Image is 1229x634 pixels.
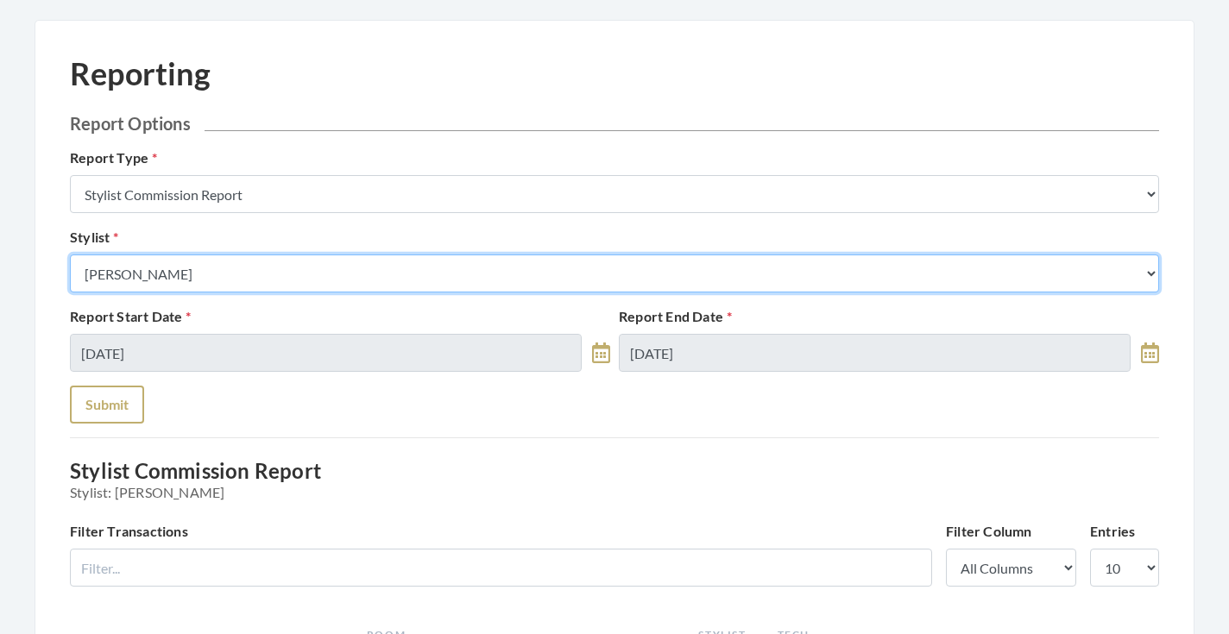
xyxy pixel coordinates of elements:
[1090,521,1135,542] label: Entries
[946,521,1032,542] label: Filter Column
[70,459,1159,500] h3: Stylist Commission Report
[70,521,188,542] label: Filter Transactions
[1141,334,1159,372] a: toggle
[70,227,119,248] label: Stylist
[70,148,157,168] label: Report Type
[70,113,1159,134] h2: Report Options
[619,306,732,327] label: Report End Date
[70,334,582,372] input: Select Date
[592,334,610,372] a: toggle
[70,55,211,92] h1: Reporting
[70,306,192,327] label: Report Start Date
[70,484,1159,500] span: Stylist: [PERSON_NAME]
[619,334,1131,372] input: Select Date
[70,386,144,424] button: Submit
[70,549,932,587] input: Filter...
